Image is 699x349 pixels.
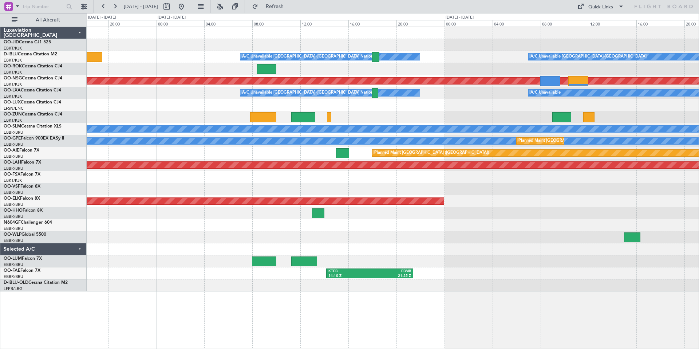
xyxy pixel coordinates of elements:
[370,274,411,279] div: 21:25 Z
[396,20,445,27] div: 20:00
[22,1,64,12] input: Trip Number
[4,286,23,291] a: LFPB/LBG
[4,281,28,285] span: D-IBLU-OLD
[4,58,22,63] a: EBKT/KJK
[4,130,23,135] a: EBBR/BRU
[4,136,21,141] span: OO-GPE
[4,160,41,165] a: OO-LAHFalcon 7X
[445,20,493,27] div: 00:00
[4,262,23,267] a: EBBR/BRU
[4,40,51,44] a: OO-JIDCessna CJ1 525
[4,190,23,195] a: EBBR/BRU
[636,20,684,27] div: 16:00
[108,20,157,27] div: 20:00
[4,88,21,93] span: OO-LXA
[300,20,348,27] div: 12:00
[4,178,22,183] a: EBKT/KJK
[4,256,22,261] span: OO-LUM
[4,148,39,153] a: OO-AIEFalcon 7X
[4,52,57,56] a: D-IBLUCessna Citation M2
[242,51,378,62] div: A/C Unavailable [GEOGRAPHIC_DATA] ([GEOGRAPHIC_DATA] National)
[4,94,22,99] a: EBKT/KJK
[4,268,40,273] a: OO-FAEFalcon 7X
[530,87,561,98] div: A/C Unavailable
[4,112,62,117] a: OO-ZUNCessna Citation CJ4
[328,269,370,274] div: KTEB
[157,20,205,27] div: 00:00
[348,20,396,27] div: 16:00
[4,100,61,105] a: OO-LUXCessna Citation CJ4
[328,274,370,279] div: 14:10 Z
[19,17,77,23] span: All Aircraft
[574,1,628,12] button: Quick Links
[4,220,52,225] a: N604GFChallenger 604
[242,87,378,98] div: A/C Unavailable [GEOGRAPHIC_DATA] ([GEOGRAPHIC_DATA] National)
[374,148,489,158] div: Planned Maint [GEOGRAPHIC_DATA] ([GEOGRAPHIC_DATA])
[370,269,411,274] div: EBMB
[4,208,43,213] a: OO-HHOFalcon 8X
[4,124,62,129] a: OO-SLMCessna Citation XLS
[4,196,20,201] span: OO-ELK
[4,64,62,68] a: OO-ROKCessna Citation CJ4
[446,15,474,21] div: [DATE] - [DATE]
[4,184,20,189] span: OO-VSF
[4,166,23,171] a: EBBR/BRU
[4,124,21,129] span: OO-SLM
[4,256,42,261] a: OO-LUMFalcon 7X
[4,220,21,225] span: N604GF
[493,20,541,27] div: 04:00
[4,274,23,279] a: EBBR/BRU
[4,106,24,111] a: LFSN/ENC
[4,196,40,201] a: OO-ELKFalcon 8X
[249,1,292,12] button: Refresh
[4,70,22,75] a: EBKT/KJK
[4,281,68,285] a: D-IBLU-OLDCessna Citation M2
[124,3,158,10] span: [DATE] - [DATE]
[4,100,21,105] span: OO-LUX
[4,76,22,81] span: OO-NSG
[4,232,21,237] span: OO-WLP
[4,214,23,219] a: EBBR/BRU
[88,15,116,21] div: [DATE] - [DATE]
[4,268,20,273] span: OO-FAE
[4,142,23,147] a: EBBR/BRU
[4,154,23,159] a: EBBR/BRU
[518,136,650,146] div: Planned Maint [GEOGRAPHIC_DATA] ([GEOGRAPHIC_DATA] National)
[541,20,589,27] div: 08:00
[4,136,64,141] a: OO-GPEFalcon 900EX EASy II
[588,4,613,11] div: Quick Links
[4,208,23,213] span: OO-HHO
[4,52,18,56] span: D-IBLU
[4,118,22,123] a: EBKT/KJK
[4,148,19,153] span: OO-AIE
[4,40,19,44] span: OO-JID
[4,232,46,237] a: OO-WLPGlobal 5500
[589,20,637,27] div: 12:00
[530,51,647,62] div: A/C Unavailable [GEOGRAPHIC_DATA]-[GEOGRAPHIC_DATA]
[4,226,23,231] a: EBBR/BRU
[158,15,186,21] div: [DATE] - [DATE]
[4,172,20,177] span: OO-FSX
[4,238,23,243] a: EBBR/BRU
[4,46,22,51] a: EBKT/KJK
[4,76,62,81] a: OO-NSGCessna Citation CJ4
[4,64,22,68] span: OO-ROK
[252,20,300,27] div: 08:00
[4,184,40,189] a: OO-VSFFalcon 8X
[4,160,21,165] span: OO-LAH
[8,14,79,26] button: All Aircraft
[204,20,252,27] div: 04:00
[4,202,23,207] a: EBBR/BRU
[4,88,61,93] a: OO-LXACessna Citation CJ4
[4,82,22,87] a: EBKT/KJK
[260,4,290,9] span: Refresh
[4,172,40,177] a: OO-FSXFalcon 7X
[4,112,22,117] span: OO-ZUN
